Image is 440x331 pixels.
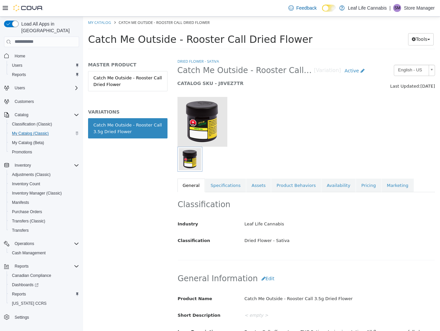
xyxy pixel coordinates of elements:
button: Classification (Classic) [7,120,82,129]
span: My Catalog (Classic) [9,129,79,137]
span: Dashboards [12,282,39,288]
span: Operations [15,241,34,246]
div: Catch Me Outside - Rooster Call 3.5g Dried Flower [10,105,79,118]
button: Reports [7,290,82,299]
img: Cova [13,5,43,11]
a: Home [12,52,28,60]
span: Reports [9,71,79,79]
span: Inventory Manager (Classic) [9,189,79,197]
span: My Catalog (Beta) [12,140,44,145]
button: Settings [1,312,82,322]
a: Availability [238,162,273,176]
button: Operations [1,239,82,248]
span: Reports [15,264,29,269]
span: Load All Apps in [GEOGRAPHIC_DATA] [19,21,79,34]
a: Transfers (Classic) [9,217,48,225]
span: Feedback [296,5,317,11]
p: Leaf Life Cannabis [348,4,387,12]
span: Home [12,52,79,60]
button: Transfers (Classic) [7,216,82,226]
a: Promotions [9,148,35,156]
img: 150 [94,80,144,130]
p: | [389,4,391,12]
a: Manifests [9,199,32,207]
a: English - US [311,48,352,59]
a: Inventory Count [9,180,43,188]
span: Inventory Count [12,181,40,187]
button: [US_STATE] CCRS [7,299,82,308]
span: Cash Management [12,250,46,256]
span: [DATE] [337,67,352,72]
a: Pricing [273,162,298,176]
span: Inventory Count [9,180,79,188]
a: Customers [12,98,37,106]
button: Cash Management [7,248,82,258]
span: Last Updated: [307,67,337,72]
span: Reports [12,72,26,77]
a: Users [9,61,25,69]
input: Dark Mode [322,5,336,12]
span: Inventory [12,161,79,169]
a: Feedback [286,1,319,15]
a: My Catalog (Beta) [9,139,47,147]
span: Catch Me Outside - Rooster Call 3.5g Dried Flower [94,49,231,59]
a: Assets [163,162,188,176]
span: Classification (Classic) [9,120,79,128]
span: Promotions [12,149,32,155]
span: Purchase Orders [9,208,79,216]
button: Transfers [7,226,82,235]
span: Long Description [95,313,136,318]
a: Cash Management [9,249,48,257]
a: Settings [12,313,32,321]
a: Transfers [9,226,31,234]
button: Edit [175,256,195,268]
span: Cash Management [9,249,79,257]
span: Adjustments (Classic) [12,172,51,177]
span: Dashboards [9,281,79,289]
span: Catch Me Outside - Rooster Call Dried Flower [36,3,127,8]
button: Promotions [7,147,82,157]
span: Canadian Compliance [9,272,79,280]
button: Customers [1,97,82,106]
span: Promotions [9,148,79,156]
h2: General Information [95,256,352,268]
span: Reports [9,290,79,298]
a: Inventory Manager (Classic) [9,189,64,197]
button: Operations [12,240,37,248]
span: Users [12,63,22,68]
span: Customers [12,97,79,106]
button: Users [1,83,82,93]
a: Catch Me Outside - Rooster Call Dried Flower [5,54,84,75]
span: Washington CCRS [9,299,79,307]
span: Active [262,51,276,57]
button: My Catalog (Beta) [7,138,82,147]
button: Purchase Orders [7,207,82,216]
span: Users [12,84,79,92]
span: Manifests [9,199,79,207]
a: Dashboards [7,280,82,290]
span: Reports [12,291,26,297]
a: Classification (Classic) [9,120,55,128]
span: Home [15,53,25,59]
button: Users [12,84,28,92]
span: Operations [12,240,79,248]
div: < empty > [156,293,357,305]
button: Canadian Compliance [7,271,82,280]
button: Reports [1,262,82,271]
p: Store Manager [404,4,435,12]
a: My Catalog [5,3,28,8]
span: Manifests [12,200,29,205]
span: SM [394,4,400,12]
span: Settings [12,313,79,321]
a: General [94,162,122,176]
span: Transfers (Classic) [12,218,45,224]
button: Inventory Count [7,179,82,189]
a: [US_STATE] CCRS [9,299,49,307]
button: Tools [325,17,351,29]
button: Catalog [12,111,31,119]
span: Inventory Manager (Classic) [12,191,62,196]
a: Dashboards [9,281,41,289]
span: Catalog [15,112,28,118]
button: Catalog [1,110,82,120]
